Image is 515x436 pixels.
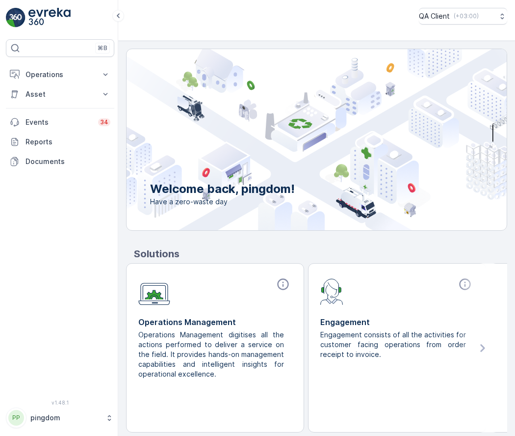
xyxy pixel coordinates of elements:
button: PPpingdom [6,408,114,428]
p: Asset [26,89,95,99]
p: ⌘B [98,44,107,52]
p: QA Client [419,11,450,21]
img: module-icon [138,277,170,305]
p: pingdom [30,413,101,423]
button: Asset [6,84,114,104]
p: Events [26,117,92,127]
img: logo [6,8,26,27]
p: Solutions [134,246,507,261]
img: city illustration [82,49,507,230]
p: Engagement [320,316,474,328]
span: Have a zero-waste day [150,197,295,207]
p: Engagement consists of all the activities for customer facing operations from order receipt to in... [320,330,466,359]
img: logo_light-DOdMpM7g.png [28,8,71,27]
a: Events34 [6,112,114,132]
button: Operations [6,65,114,84]
a: Reports [6,132,114,152]
p: Documents [26,157,110,166]
button: QA Client(+03:00) [419,8,507,25]
p: 34 [100,118,108,126]
p: Operations Management digitises all the actions performed to deliver a service on the field. It p... [138,330,284,379]
p: Operations [26,70,95,80]
p: Welcome back, pingdom! [150,181,295,197]
div: PP [8,410,24,426]
p: ( +03:00 ) [454,12,479,20]
p: Reports [26,137,110,147]
a: Documents [6,152,114,171]
span: v 1.48.1 [6,400,114,406]
p: Operations Management [138,316,292,328]
img: module-icon [320,277,343,305]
